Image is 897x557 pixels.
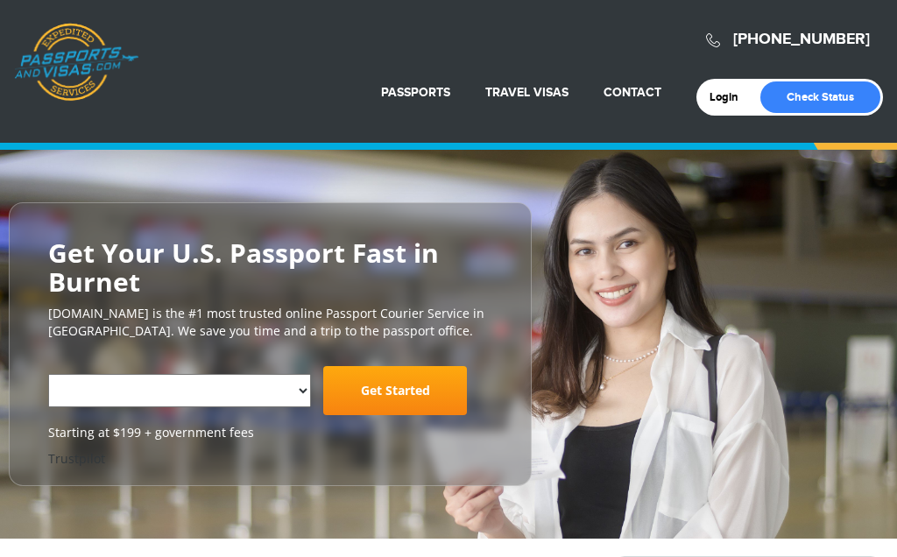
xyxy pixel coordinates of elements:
a: Trustpilot [48,450,105,467]
a: Get Started [323,366,467,415]
a: Passports [381,85,450,100]
span: Starting at $199 + government fees [48,424,492,441]
a: Check Status [760,81,880,113]
h2: Get Your U.S. Passport Fast in Burnet [48,238,492,296]
a: Passports & [DOMAIN_NAME] [14,23,138,102]
a: Travel Visas [485,85,569,100]
a: [PHONE_NUMBER] [733,30,870,49]
a: Login [710,90,751,104]
p: [DOMAIN_NAME] is the #1 most trusted online Passport Courier Service in [GEOGRAPHIC_DATA]. We sav... [48,305,492,340]
a: Contact [604,85,661,100]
